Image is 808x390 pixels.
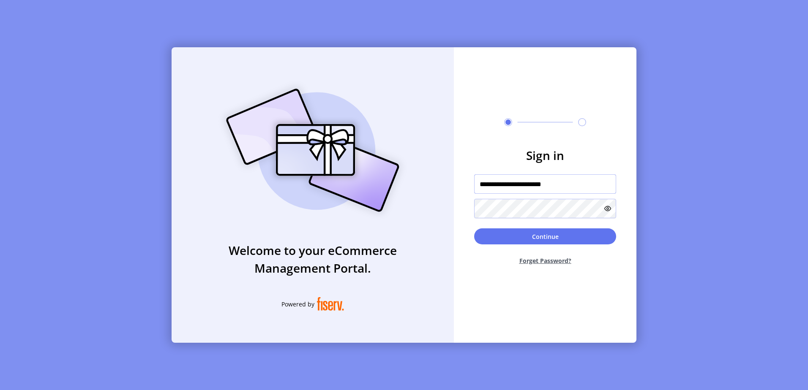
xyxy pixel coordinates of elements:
img: card_Illustration.svg [213,79,412,221]
span: Powered by [281,300,314,309]
button: Forget Password? [474,249,616,272]
button: Continue [474,228,616,244]
h3: Welcome to your eCommerce Management Portal. [172,241,454,277]
h3: Sign in [474,146,616,164]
